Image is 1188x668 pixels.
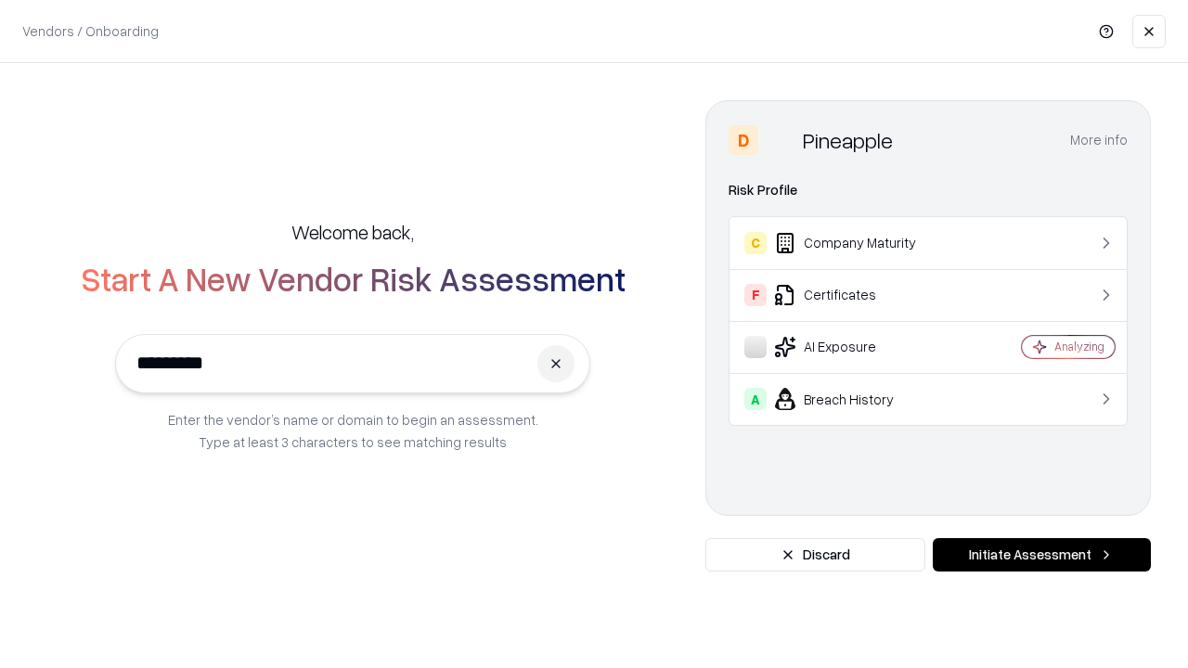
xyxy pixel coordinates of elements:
[933,538,1151,572] button: Initiate Assessment
[744,232,767,254] div: C
[705,538,925,572] button: Discard
[81,260,626,297] h2: Start A New Vendor Risk Assessment
[744,232,966,254] div: Company Maturity
[744,284,767,306] div: F
[803,125,893,155] div: Pineapple
[729,125,758,155] div: D
[744,388,767,410] div: A
[168,408,538,453] p: Enter the vendor’s name or domain to begin an assessment. Type at least 3 characters to see match...
[22,21,159,41] p: Vendors / Onboarding
[744,336,966,358] div: AI Exposure
[744,284,966,306] div: Certificates
[1054,339,1104,354] div: Analyzing
[744,388,966,410] div: Breach History
[729,179,1128,201] div: Risk Profile
[1070,123,1128,157] button: More info
[766,125,795,155] img: Pineapple
[291,219,414,245] h5: Welcome back,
